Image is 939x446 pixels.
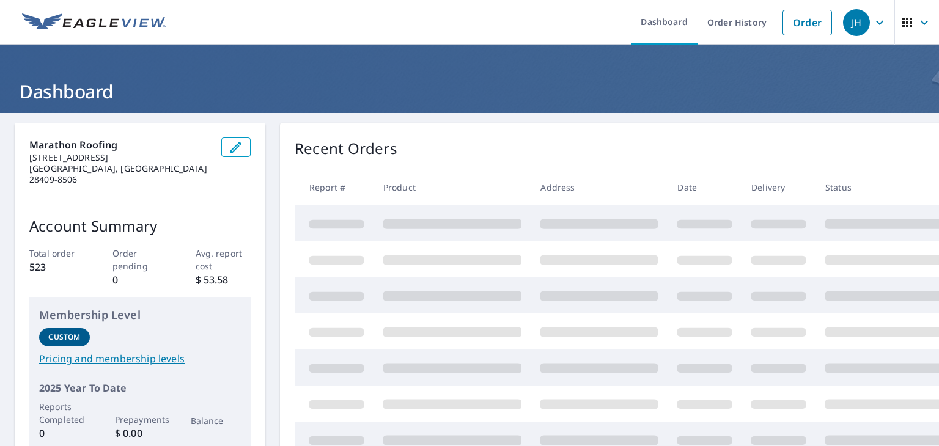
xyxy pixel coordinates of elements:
[29,163,212,185] p: [GEOGRAPHIC_DATA], [GEOGRAPHIC_DATA] 28409-8506
[843,9,870,36] div: JH
[668,169,742,205] th: Date
[196,272,251,287] p: $ 53.58
[29,247,85,260] p: Total order
[115,426,166,441] p: $ 0.00
[39,307,241,323] p: Membership Level
[22,13,166,32] img: EV Logo
[29,152,212,163] p: [STREET_ADDRESS]
[196,247,251,272] p: Avg. report cost
[39,400,90,426] p: Reports Completed
[39,351,241,366] a: Pricing and membership levels
[15,79,924,104] h1: Dashboard
[112,272,168,287] p: 0
[39,426,90,441] p: 0
[295,137,397,159] p: Recent Orders
[742,169,816,205] th: Delivery
[29,260,85,274] p: 523
[112,247,168,272] p: Order pending
[295,169,374,205] th: Report #
[374,169,531,205] th: Product
[191,414,241,427] p: Balance
[29,137,212,152] p: Marathon Roofing
[115,413,166,426] p: Prepayments
[48,332,80,343] p: Custom
[29,215,251,237] p: Account Summary
[531,169,668,205] th: Address
[782,10,832,35] a: Order
[39,381,241,395] p: 2025 Year To Date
